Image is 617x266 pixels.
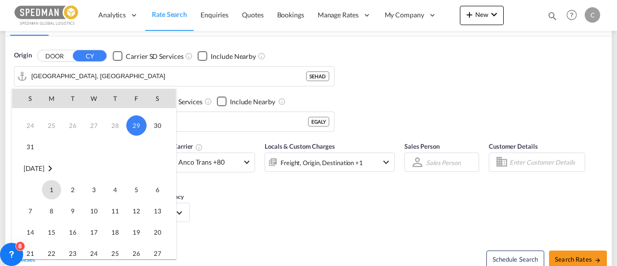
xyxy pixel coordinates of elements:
td: Thursday September 25 2025 [105,243,126,264]
td: Monday September 1 2025 [41,179,62,200]
tr: Week 4 [12,243,176,264]
span: 29 [126,115,147,136]
td: Saturday September 13 2025 [147,200,176,222]
th: T [62,89,83,108]
th: S [147,89,176,108]
td: Wednesday September 17 2025 [83,222,105,243]
span: 8 [42,201,61,221]
td: Sunday September 21 2025 [12,243,41,264]
td: Monday September 22 2025 [41,243,62,264]
span: 31 [21,137,40,156]
th: F [126,89,147,108]
td: Wednesday August 27 2025 [83,115,105,136]
span: 9 [63,201,82,221]
td: Friday September 26 2025 [126,243,147,264]
td: Saturday September 6 2025 [147,179,176,200]
td: Tuesday September 16 2025 [62,222,83,243]
td: Friday August 29 2025 [126,115,147,136]
td: Monday August 25 2025 [41,115,62,136]
td: Sunday September 14 2025 [12,222,41,243]
td: Friday September 5 2025 [126,179,147,200]
span: 13 [148,201,167,221]
td: Saturday September 27 2025 [147,243,176,264]
span: 16 [63,223,82,242]
tr: Week 2 [12,200,176,222]
tr: Week 5 [12,115,176,136]
span: 27 [148,244,167,263]
td: Friday September 19 2025 [126,222,147,243]
span: 4 [106,180,125,199]
td: September 2025 [12,158,176,180]
span: 15 [42,223,61,242]
span: 26 [127,244,146,263]
td: Wednesday September 10 2025 [83,200,105,222]
span: 17 [84,223,104,242]
th: T [105,89,126,108]
td: Tuesday September 9 2025 [62,200,83,222]
span: 22 [42,244,61,263]
span: 30 [148,116,167,135]
td: Sunday September 7 2025 [12,200,41,222]
span: 23 [63,244,82,263]
span: 11 [106,201,125,221]
td: Thursday September 18 2025 [105,222,126,243]
span: 3 [84,180,104,199]
span: [DATE] [24,164,44,172]
span: 6 [148,180,167,199]
tr: Week undefined [12,158,176,180]
td: Tuesday September 2 2025 [62,179,83,200]
span: 10 [84,201,104,221]
td: Wednesday September 3 2025 [83,179,105,200]
td: Sunday August 24 2025 [12,115,41,136]
td: Tuesday September 23 2025 [62,243,83,264]
span: 5 [127,180,146,199]
td: Thursday September 4 2025 [105,179,126,200]
span: 25 [106,244,125,263]
span: 2 [63,180,82,199]
td: Saturday September 20 2025 [147,222,176,243]
span: 20 [148,223,167,242]
td: Friday September 12 2025 [126,200,147,222]
td: Wednesday September 24 2025 [83,243,105,264]
span: 7 [21,201,40,221]
td: Saturday August 30 2025 [147,115,176,136]
td: Tuesday August 26 2025 [62,115,83,136]
tr: Week 1 [12,179,176,200]
td: Thursday August 28 2025 [105,115,126,136]
span: 18 [106,223,125,242]
th: W [83,89,105,108]
th: S [12,89,41,108]
td: Thursday September 11 2025 [105,200,126,222]
span: 19 [127,223,146,242]
span: 14 [21,223,40,242]
span: 21 [21,244,40,263]
td: Sunday August 31 2025 [12,136,41,158]
span: 12 [127,201,146,221]
th: M [41,89,62,108]
td: Monday September 15 2025 [41,222,62,243]
md-calendar: Calendar [12,89,176,259]
tr: Week 3 [12,222,176,243]
tr: Week 6 [12,136,176,158]
span: 1 [42,180,61,199]
span: 24 [84,244,104,263]
td: Monday September 8 2025 [41,200,62,222]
